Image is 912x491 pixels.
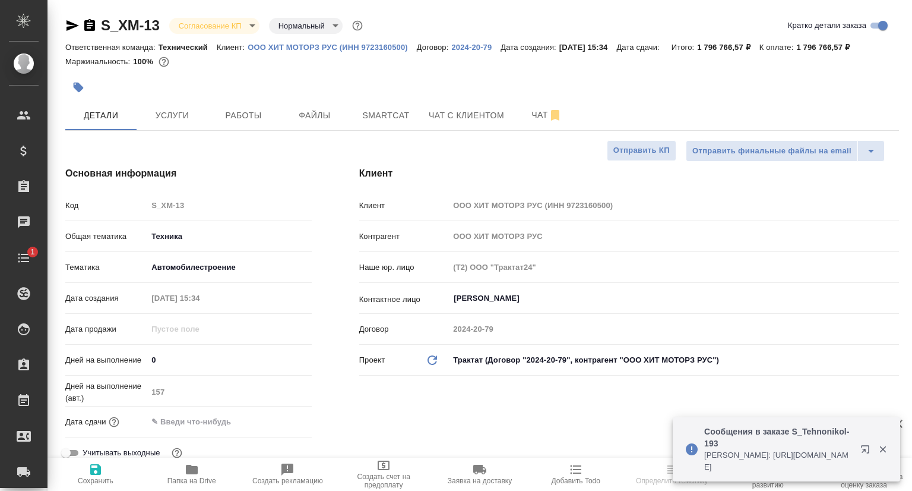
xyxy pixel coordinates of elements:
p: [PERSON_NAME]: [URL][DOMAIN_NAME] [704,449,853,473]
p: 1 796 766,57 ₽ [697,43,759,52]
button: Отправить финальные файлы на email [686,140,858,162]
span: Smartcat [357,108,414,123]
span: 1 [23,246,42,258]
h4: Клиент [359,166,899,181]
h4: Основная информация [65,166,312,181]
p: Дата сдачи: [616,43,662,52]
input: Пустое поле [147,320,251,338]
p: Маржинальность: [65,57,133,66]
p: Итого: [672,43,697,52]
span: Создать счет на предоплату [343,473,425,489]
p: 100% [133,57,156,66]
a: 1 [3,243,45,273]
p: Проект [359,354,385,366]
span: Сохранить [78,477,113,485]
button: Создать счет на предоплату [335,458,432,491]
svg: Отписаться [548,108,562,122]
p: Договор: [417,43,452,52]
button: Добавить Todo [528,458,624,491]
span: Отправить КП [613,144,670,158]
button: Доп статусы указывают на важность/срочность заказа [350,18,365,33]
p: [DATE] 15:34 [559,43,617,52]
button: Скопировать ссылку [83,18,97,33]
button: Если добавить услуги и заполнить их объемом, то дата рассчитается автоматически [106,414,122,430]
p: Дата создания [65,292,147,304]
span: Файлы [286,108,343,123]
button: Open [892,297,895,300]
input: Пустое поле [449,197,899,214]
input: Пустое поле [147,289,251,307]
div: Техника [147,226,311,247]
p: Дней на выполнение (авт.) [65,380,147,404]
p: Наше юр. лицо [359,262,449,273]
span: Заявка на доставку [448,477,512,485]
input: Пустое поле [449,320,899,338]
a: ООО ХИТ МОТОРЗ РУС (ИНН 9723160500) [248,42,417,52]
p: Код [65,200,147,212]
span: Детали [72,108,129,123]
p: Контактное лицо [359,294,449,306]
button: 0.00 RUB; [156,54,172,70]
p: Договор [359,323,449,335]
p: 1 796 766,57 ₽ [796,43,858,52]
p: Общая тематика [65,231,147,243]
button: Закрыть [870,444,895,455]
p: Ответственная команда: [65,43,159,52]
button: Нормальный [275,21,328,31]
p: Клиент: [217,43,248,52]
span: Добавить Todo [552,477,600,485]
button: Выбери, если сб и вс нужно считать рабочими днями для выполнения заказа. [169,445,185,461]
input: ✎ Введи что-нибудь [147,413,251,430]
input: ✎ Введи что-нибудь [147,351,311,369]
p: Сообщения в заказе S_Tehnonikol-193 [704,426,853,449]
a: 2024-20-79 [451,42,501,52]
button: Создать рекламацию [240,458,336,491]
p: К оплате: [759,43,797,52]
input: Пустое поле [449,228,899,245]
span: Отправить финальные файлы на email [692,144,851,158]
span: Создать рекламацию [252,477,323,485]
p: ООО ХИТ МОТОРЗ РУС (ИНН 9723160500) [248,43,417,52]
button: Отправить КП [607,140,676,161]
p: Дата создания: [501,43,559,52]
span: Чат [518,108,575,122]
p: Тематика [65,262,147,273]
button: Папка на Drive [144,458,240,491]
a: S_XM-13 [101,17,160,33]
div: Согласование КП [269,18,343,34]
input: Пустое поле [449,259,899,276]
button: Открыть в новой вкладке [853,438,882,466]
div: Трактат (Договор "2024-20-79", контрагент "ООО ХИТ МОТОРЗ РУС") [449,350,899,370]
div: Автомобилестроение [147,257,311,278]
div: Согласование КП [169,18,259,34]
p: Дней на выполнение [65,354,147,366]
p: Контрагент [359,231,449,243]
span: Чат с клиентом [429,108,504,123]
input: Пустое поле [147,197,311,214]
span: Определить тематику [636,477,708,485]
p: Технический [159,43,217,52]
button: Скопировать ссылку для ЯМессенджера [65,18,80,33]
span: Услуги [144,108,201,123]
input: Пустое поле [147,383,311,401]
button: Определить тематику [624,458,720,491]
span: Папка на Drive [167,477,216,485]
span: Работы [215,108,272,123]
button: Согласование КП [175,21,245,31]
div: split button [686,140,885,162]
p: Дата сдачи [65,416,106,428]
button: Сохранить [47,458,144,491]
span: Кратко детали заказа [788,20,866,32]
p: 2024-20-79 [451,43,501,52]
p: Клиент [359,200,449,212]
span: Учитывать выходные [83,447,160,459]
button: Заявка на доставку [432,458,528,491]
p: Дата продажи [65,323,147,335]
button: Добавить тэг [65,74,91,100]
